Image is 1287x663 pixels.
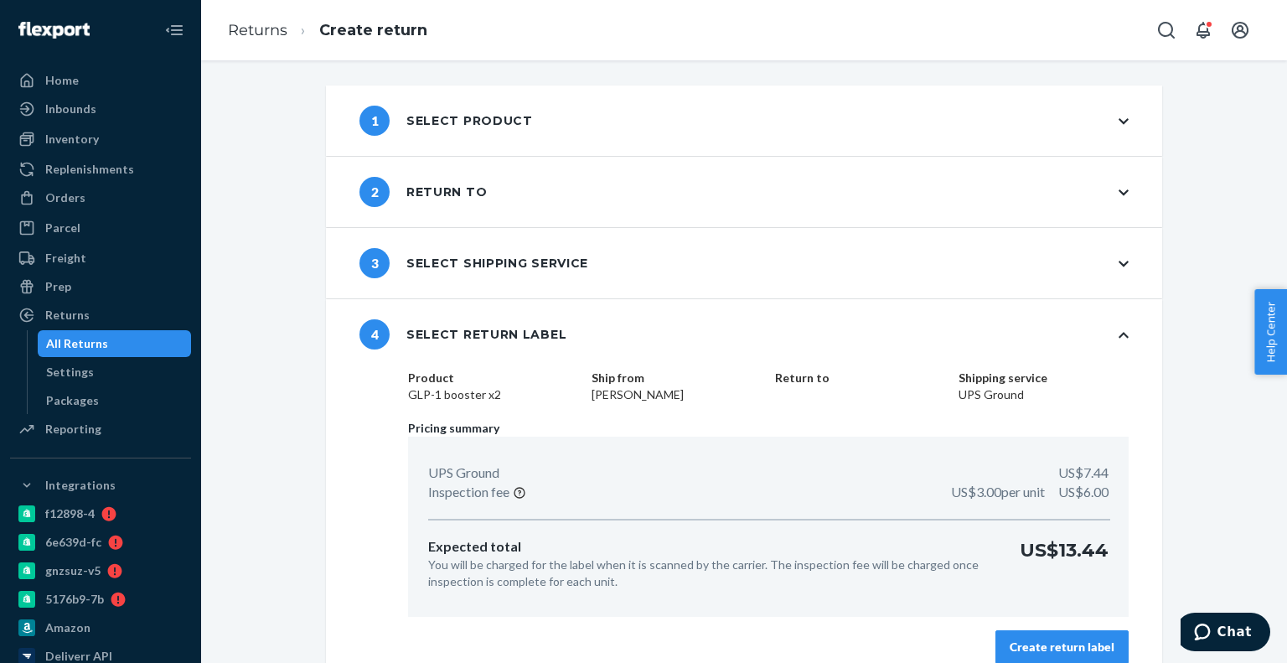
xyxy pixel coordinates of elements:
[1223,13,1257,47] button: Open account menu
[428,557,993,590] p: You will be charged for the label when it is scanned by the carrier. The inspection fee will be c...
[45,189,85,206] div: Orders
[10,614,191,641] a: Amazon
[18,22,90,39] img: Flexport logo
[10,529,191,556] a: 6e639d-fc
[592,386,762,403] dd: [PERSON_NAME]
[10,273,191,300] a: Prep
[1186,13,1220,47] button: Open notifications
[1150,13,1183,47] button: Open Search Box
[45,220,80,236] div: Parcel
[214,6,441,55] ol: breadcrumbs
[10,302,191,329] a: Returns
[45,562,101,579] div: gnzsuz-v5
[10,156,191,183] a: Replenishments
[10,586,191,613] a: 5176b9-7b
[775,370,945,386] dt: Return to
[319,21,427,39] a: Create return
[1020,537,1109,590] p: US$13.44
[46,335,108,352] div: All Returns
[45,591,104,608] div: 5176b9-7b
[10,416,191,443] a: Reporting
[10,126,191,153] a: Inventory
[45,131,99,148] div: Inventory
[428,483,509,502] p: Inspection fee
[45,477,116,494] div: Integrations
[45,278,71,295] div: Prep
[359,106,533,136] div: Select product
[359,248,588,278] div: Select shipping service
[951,483,1109,502] p: US$6.00
[408,420,1129,437] p: Pricing summary
[1181,613,1270,655] iframe: Opens a widget where you can chat to one of our agents
[359,319,390,350] span: 4
[951,484,1045,500] span: US$3.00 per unit
[359,319,566,350] div: Select return label
[359,106,390,136] span: 1
[45,307,90,324] div: Returns
[359,177,487,207] div: Return to
[45,72,79,89] div: Home
[359,177,390,207] span: 2
[45,421,101,438] div: Reporting
[38,387,192,414] a: Packages
[45,250,86,267] div: Freight
[38,330,192,357] a: All Returns
[45,505,95,522] div: f12898-4
[592,370,762,386] dt: Ship from
[10,500,191,527] a: f12898-4
[959,370,1129,386] dt: Shipping service
[959,386,1129,403] dd: UPS Ground
[10,184,191,211] a: Orders
[1010,639,1114,655] div: Create return label
[158,13,191,47] button: Close Navigation
[228,21,287,39] a: Returns
[45,101,96,117] div: Inbounds
[45,534,101,551] div: 6e639d-fc
[1254,289,1287,375] button: Help Center
[45,619,90,636] div: Amazon
[10,245,191,272] a: Freight
[428,464,499,483] p: UPS Ground
[10,96,191,122] a: Inbounds
[408,386,578,403] dd: GLP-1 booster x2
[45,161,134,178] div: Replenishments
[38,359,192,386] a: Settings
[1058,464,1109,483] p: US$7.44
[46,364,94,381] div: Settings
[359,248,390,278] span: 3
[10,557,191,584] a: gnzsuz-v5
[10,472,191,499] button: Integrations
[408,370,578,386] dt: Product
[10,215,191,241] a: Parcel
[428,537,993,557] p: Expected total
[46,392,99,409] div: Packages
[10,67,191,94] a: Home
